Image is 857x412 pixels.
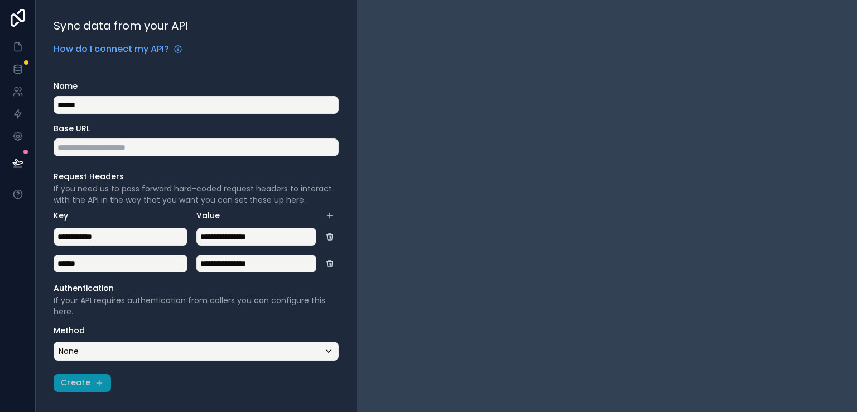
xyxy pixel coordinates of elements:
a: How do I connect my API? [54,42,182,56]
p: If you need us to pass forward hard-coded request headers to interact with the API in the way tha... [54,183,339,205]
span: How do I connect my API? [54,42,169,56]
label: Method [54,325,85,336]
p: If your API requires authentication from callers you can configure this here. [54,295,339,317]
label: Request Headers [54,171,124,182]
span: Base URL [54,123,90,134]
span: Name [54,80,78,92]
span: Sync data from your API [54,18,188,33]
span: Key [54,205,68,226]
span: Value [196,205,220,226]
button: None [54,342,339,361]
label: Authentication [54,282,114,294]
span: None [59,346,79,357]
